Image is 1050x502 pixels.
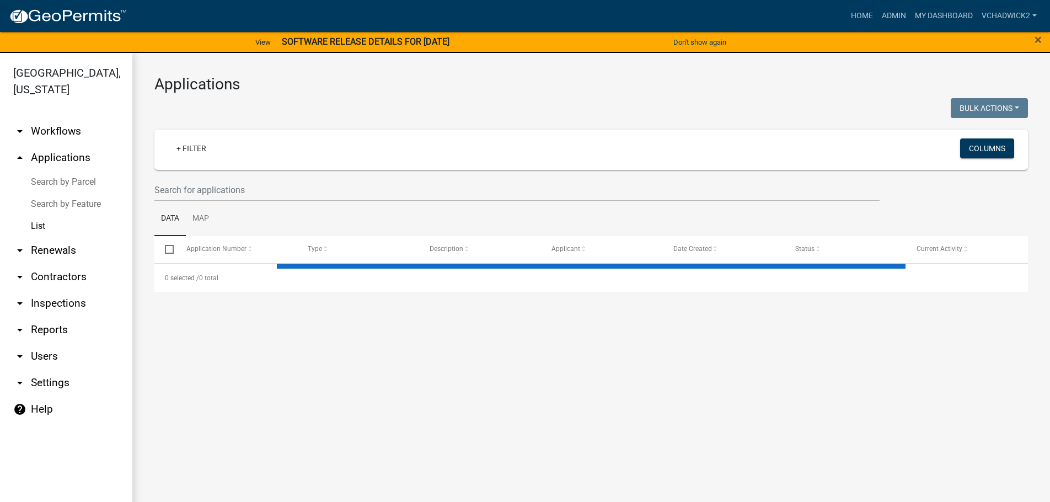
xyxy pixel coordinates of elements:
button: Don't show again [669,33,731,51]
datatable-header-cell: Application Number [175,236,297,263]
a: + Filter [168,138,215,158]
span: × [1035,32,1042,47]
datatable-header-cell: Select [154,236,175,263]
span: Applicant [551,245,580,253]
span: Date Created [673,245,712,253]
button: Bulk Actions [951,98,1028,118]
span: Application Number [186,245,247,253]
datatable-header-cell: Type [297,236,419,263]
span: 0 selected / [165,274,199,282]
button: Columns [960,138,1014,158]
i: arrow_drop_down [13,125,26,138]
datatable-header-cell: Description [419,236,541,263]
datatable-header-cell: Applicant [541,236,663,263]
strong: SOFTWARE RELEASE DETAILS FOR [DATE] [282,36,449,47]
span: Type [308,245,322,253]
a: Map [186,201,216,237]
i: arrow_drop_down [13,244,26,257]
a: View [251,33,275,51]
a: Admin [877,6,910,26]
span: Current Activity [917,245,962,253]
h3: Applications [154,75,1028,94]
span: Description [430,245,463,253]
a: Home [847,6,877,26]
button: Close [1035,33,1042,46]
a: My Dashboard [910,6,977,26]
datatable-header-cell: Current Activity [906,236,1028,263]
i: arrow_drop_down [13,297,26,310]
i: arrow_drop_down [13,350,26,363]
i: help [13,403,26,416]
a: Data [154,201,186,237]
i: arrow_drop_up [13,151,26,164]
i: arrow_drop_down [13,323,26,337]
div: 0 total [154,264,1028,292]
datatable-header-cell: Status [784,236,906,263]
input: Search for applications [154,179,880,201]
a: VChadwick2 [977,6,1041,26]
i: arrow_drop_down [13,270,26,284]
span: Status [795,245,815,253]
i: arrow_drop_down [13,376,26,389]
datatable-header-cell: Date Created [663,236,785,263]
